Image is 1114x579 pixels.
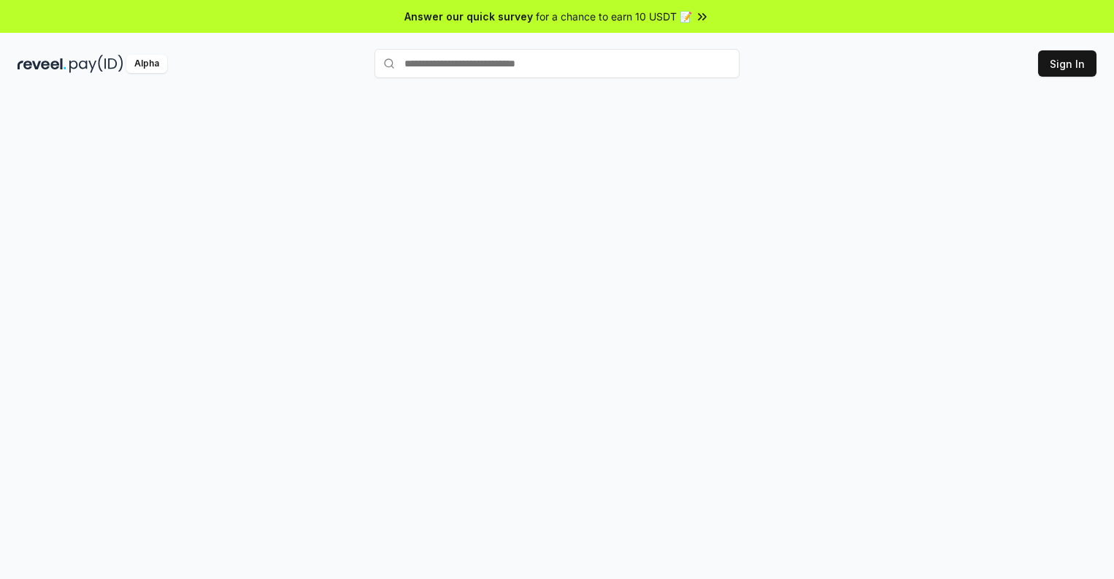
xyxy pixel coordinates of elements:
[126,55,167,73] div: Alpha
[536,9,692,24] span: for a chance to earn 10 USDT 📝
[1038,50,1096,77] button: Sign In
[18,55,66,73] img: reveel_dark
[69,55,123,73] img: pay_id
[404,9,533,24] span: Answer our quick survey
